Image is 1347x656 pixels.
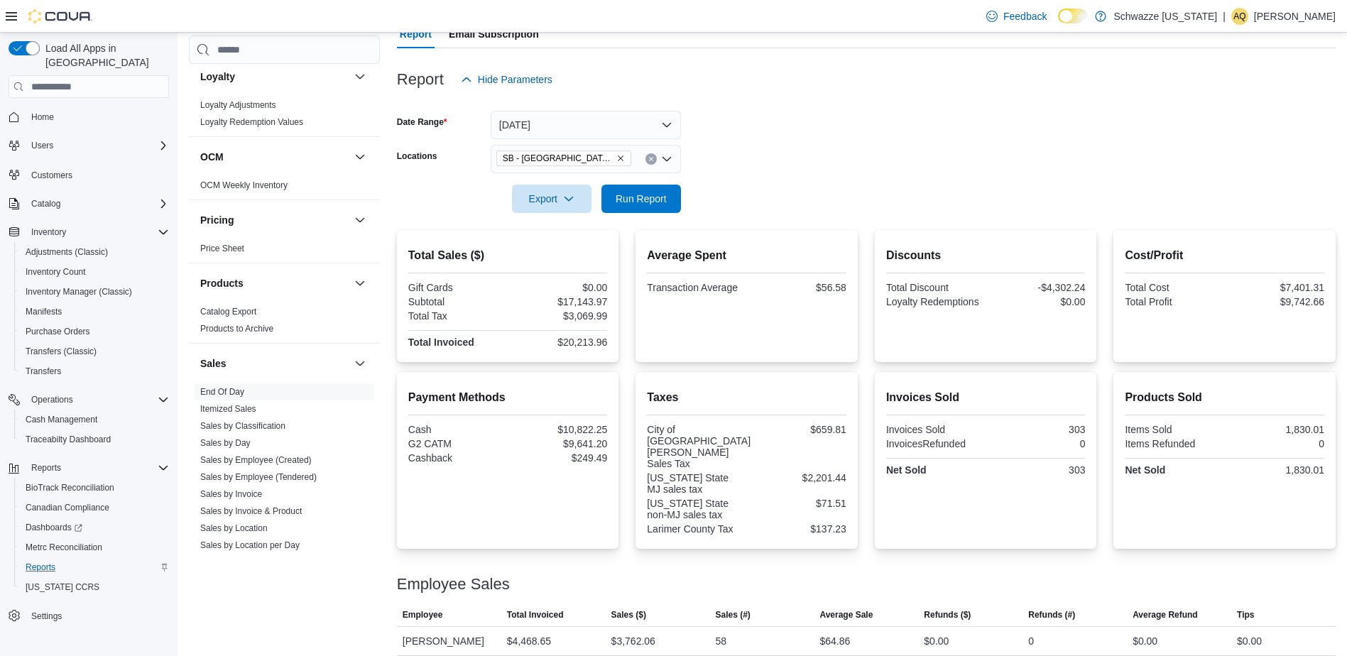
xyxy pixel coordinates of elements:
a: OCM Weekly Inventory [200,180,288,190]
h3: Loyalty [200,70,235,84]
a: Canadian Compliance [20,499,115,516]
a: Inventory Manager (Classic) [20,283,138,300]
div: $71.51 [750,498,846,509]
span: Catalog Export [200,306,256,317]
span: Reports [31,462,61,474]
span: Average Sale [819,609,873,621]
button: OCM [351,148,369,165]
span: AQ [1233,8,1245,25]
button: Inventory [3,222,175,242]
div: Cash [408,424,505,435]
a: Loyalty Redemption Values [200,117,303,127]
span: Transfers [26,366,61,377]
div: Sales [189,383,380,628]
div: Total Cost [1125,282,1221,293]
div: 303 [988,424,1085,435]
span: Average Refund [1133,609,1198,621]
button: Products [200,276,349,290]
span: Inventory Count [20,263,169,280]
a: Metrc Reconciliation [20,539,108,556]
h2: Products Sold [1125,389,1324,406]
span: Sales by Day [200,437,251,449]
div: $3,762.06 [611,633,655,650]
span: Itemized Sales [200,403,256,415]
button: Transfers (Classic) [14,341,175,361]
a: End Of Day [200,387,244,397]
span: BioTrack Reconciliation [26,482,114,493]
h3: Products [200,276,244,290]
a: BioTrack Reconciliation [20,479,120,496]
span: Employee [403,609,443,621]
button: Products [351,275,369,292]
div: Anastasia Queen [1231,8,1248,25]
span: Feedback [1003,9,1047,23]
div: Total Profit [1125,296,1221,307]
h3: Pricing [200,213,234,227]
div: 1,830.01 [1228,424,1324,435]
a: Settings [26,608,67,625]
span: Reports [26,459,169,476]
button: Customers [3,164,175,185]
button: Pricing [200,213,349,227]
a: Adjustments (Classic) [20,244,114,261]
h3: Sales [200,356,227,371]
div: Total Tax [408,310,505,322]
div: $659.81 [756,424,846,435]
p: | [1223,8,1226,25]
div: Transaction Average [647,282,743,293]
span: Dashboards [20,519,169,536]
span: Metrc Reconciliation [26,542,102,553]
label: Locations [397,151,437,162]
span: Dark Mode [1058,23,1059,24]
button: Adjustments (Classic) [14,242,175,262]
button: Metrc Reconciliation [14,537,175,557]
span: Purchase Orders [26,326,90,337]
div: [US_STATE] State MJ sales tax [647,472,743,495]
a: Catalog Export [200,307,256,317]
a: Dashboards [20,519,88,536]
div: [PERSON_NAME] [397,627,501,655]
span: Email Subscription [449,20,539,48]
a: Sales by Location [200,523,268,533]
a: Feedback [981,2,1052,31]
div: $2,201.44 [750,472,846,483]
span: Inventory Manager (Classic) [20,283,169,300]
p: [PERSON_NAME] [1254,8,1336,25]
div: G2 CATM [408,438,505,449]
button: BioTrack Reconciliation [14,478,175,498]
span: Inventory Count [26,266,86,278]
span: Sales (#) [716,609,751,621]
span: Sales by Location [200,523,268,534]
div: -$4,302.24 [988,282,1085,293]
h3: Employee Sales [397,576,510,593]
div: Loyalty Redemptions [886,296,983,307]
button: Clear input [645,153,657,165]
button: Export [512,185,591,213]
a: Itemized Sales [200,404,256,414]
div: $64.86 [819,633,850,650]
div: [US_STATE] State non-MJ sales tax [647,498,743,520]
div: Total Discount [886,282,983,293]
button: Hide Parameters [455,65,558,94]
a: [US_STATE] CCRS [20,579,105,596]
button: Loyalty [200,70,349,84]
span: Settings [26,607,169,625]
span: Adjustments (Classic) [20,244,169,261]
h2: Cost/Profit [1125,247,1324,264]
a: Sales by Invoice [200,489,262,499]
button: OCM [200,150,349,164]
h3: Report [397,71,444,88]
button: Operations [3,390,175,410]
strong: Net Sold [1125,464,1165,476]
span: Refunds ($) [924,609,971,621]
button: Inventory Count [14,262,175,282]
div: Items Sold [1125,424,1221,435]
a: Dashboards [14,518,175,537]
button: Reports [14,557,175,577]
div: 0 [1028,633,1034,650]
div: Items Refunded [1125,438,1221,449]
button: Settings [3,606,175,626]
button: Run Report [601,185,681,213]
span: Home [26,108,169,126]
div: $0.00 [988,296,1085,307]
